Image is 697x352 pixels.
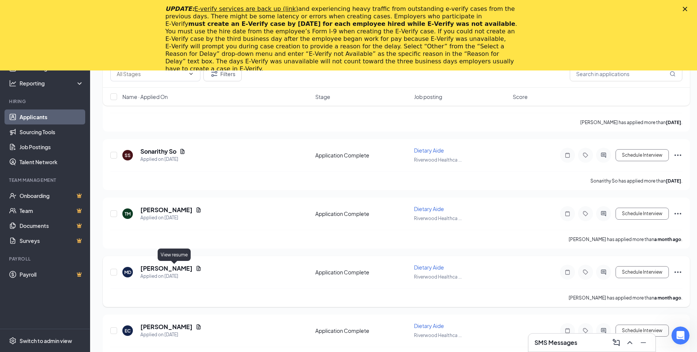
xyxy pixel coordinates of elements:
[188,71,194,77] svg: ChevronDown
[513,93,528,100] span: Score
[616,325,669,337] button: Schedule Interview
[125,328,131,334] div: EC
[654,295,681,301] b: a month ago
[125,152,131,159] div: SS
[671,327,689,345] iframe: Intercom live chat
[414,216,462,221] span: Riverwood Healthca ...
[315,268,409,276] div: Application Complete
[581,152,590,158] svg: Tag
[210,69,219,78] svg: Filter
[414,93,442,100] span: Job posting
[140,331,202,339] div: Applied on [DATE]
[639,338,648,347] svg: Minimize
[625,338,634,347] svg: ChevronUp
[9,177,82,183] div: Team Management
[20,124,84,139] a: Sourcing Tools
[670,71,676,77] svg: MagnifyingGlass
[196,207,202,213] svg: Document
[140,214,202,222] div: Applied on [DATE]
[158,249,191,261] div: View resume
[616,208,669,220] button: Schedule Interview
[654,237,681,242] b: a month ago
[20,139,84,154] a: Job Postings
[117,70,185,78] input: All Stages
[534,339,577,347] h3: SMS Messages
[124,269,131,276] div: MD
[414,147,444,154] span: Dietary Aide
[9,337,17,345] svg: Settings
[569,236,682,243] p: [PERSON_NAME] has applied more than .
[9,79,17,87] svg: Analysis
[315,151,409,159] div: Application Complete
[140,206,193,214] h5: [PERSON_NAME]
[315,210,409,217] div: Application Complete
[563,152,572,158] svg: Note
[599,211,608,217] svg: ActiveChat
[414,322,444,329] span: Dietary Aide
[196,324,202,330] svg: Document
[414,274,462,280] span: Riverwood Healthca ...
[20,267,84,282] a: PayrollCrown
[414,157,462,163] span: Riverwood Healthca ...
[666,120,681,125] b: [DATE]
[599,269,608,275] svg: ActiveChat
[166,5,520,73] div: and experiencing heavy traffic from outstanding e-verify cases from the previous days. There migh...
[140,156,185,163] div: Applied on [DATE]
[581,211,590,217] svg: Tag
[570,66,682,81] input: Search in applications
[20,109,84,124] a: Applicants
[20,188,84,203] a: OnboardingCrown
[673,151,682,160] svg: Ellipses
[196,265,202,271] svg: Document
[140,264,193,273] h5: [PERSON_NAME]
[563,328,572,334] svg: Note
[616,266,669,278] button: Schedule Interview
[599,152,608,158] svg: ActiveChat
[20,79,84,87] div: Reporting
[616,149,669,161] button: Schedule Interview
[20,233,84,248] a: SurveysCrown
[140,323,193,331] h5: [PERSON_NAME]
[140,273,202,280] div: Applied on [DATE]
[581,269,590,275] svg: Tag
[610,337,622,349] button: ComposeMessage
[315,327,409,334] div: Application Complete
[569,295,682,301] p: [PERSON_NAME] has applied more than .
[563,269,572,275] svg: Note
[194,5,298,12] a: E-verify services are back up (link)
[590,178,682,184] p: Sonarithy So has applied more than .
[624,337,636,349] button: ChevronUp
[20,337,72,345] div: Switch to admin view
[666,178,681,184] b: [DATE]
[581,328,590,334] svg: Tag
[414,264,444,271] span: Dietary Aide
[20,154,84,169] a: Talent Network
[599,328,608,334] svg: ActiveChat
[683,7,690,11] div: Close
[9,98,82,105] div: Hiring
[414,205,444,212] span: Dietary Aide
[612,338,621,347] svg: ComposeMessage
[673,209,682,218] svg: Ellipses
[125,211,131,217] div: TM
[188,20,515,27] b: must create an E‑Verify case by [DATE] for each employee hired while E‑Verify was not available
[563,211,572,217] svg: Note
[315,93,330,100] span: Stage
[637,337,649,349] button: Minimize
[20,203,84,218] a: TeamCrown
[9,256,82,262] div: Payroll
[203,66,242,81] button: Filter Filters
[20,218,84,233] a: DocumentsCrown
[673,326,682,335] svg: Ellipses
[673,268,682,277] svg: Ellipses
[122,93,168,100] span: Name · Applied On
[414,333,462,338] span: Riverwood Healthca ...
[166,5,298,12] i: UPDATE:
[580,119,682,126] p: [PERSON_NAME] has applied more than .
[179,148,185,154] svg: Document
[140,147,176,156] h5: Sonarithy So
